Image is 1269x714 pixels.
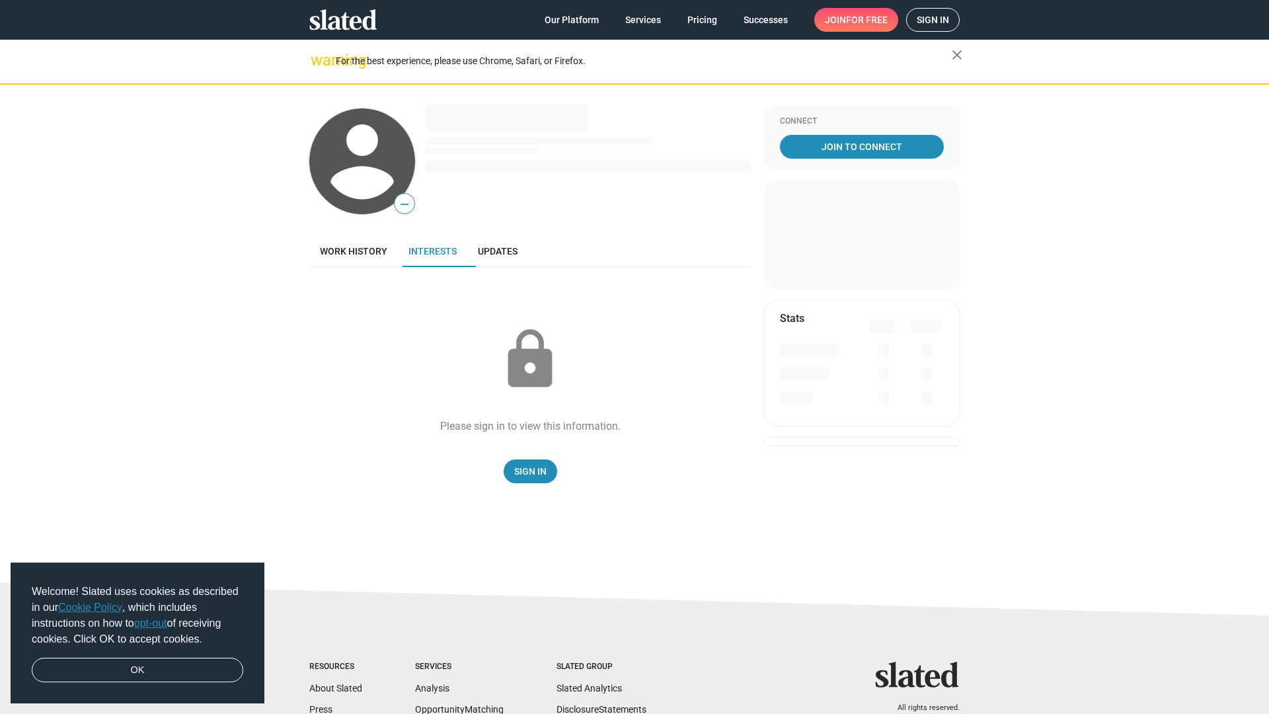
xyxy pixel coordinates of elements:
a: Interests [398,235,467,267]
span: Updates [478,246,518,257]
div: Services [415,662,504,672]
span: Services [625,8,661,32]
mat-icon: close [949,47,965,63]
span: Join To Connect [783,135,941,159]
span: Our Platform [545,8,599,32]
a: Services [615,8,672,32]
a: Work history [309,235,398,267]
span: Pricing [687,8,717,32]
span: Join [825,8,888,32]
mat-card-title: Stats [780,311,804,325]
div: Resources [309,662,362,672]
a: Joinfor free [814,8,898,32]
a: Sign in [906,8,960,32]
a: Slated Analytics [557,683,622,694]
a: Cookie Policy [58,602,122,613]
span: Sign In [514,459,547,483]
span: Sign in [917,9,949,31]
a: dismiss cookie message [32,658,243,683]
span: Interests [408,246,457,257]
span: for free [846,8,888,32]
a: opt-out [134,617,167,629]
a: Successes [733,8,798,32]
a: Pricing [677,8,728,32]
a: Sign In [504,459,557,483]
div: Slated Group [557,662,646,672]
div: Connect [780,116,944,127]
mat-icon: warning [311,52,327,68]
span: Welcome! Slated uses cookies as described in our , which includes instructions on how to of recei... [32,584,243,647]
a: Our Platform [534,8,609,32]
span: Successes [744,8,788,32]
div: Please sign in to view this information. [440,419,621,433]
a: Updates [467,235,528,267]
a: About Slated [309,683,362,694]
a: Join To Connect [780,135,944,159]
span: Work history [320,246,387,257]
div: For the best experience, please use Chrome, Safari, or Firefox. [336,52,952,70]
a: Analysis [415,683,449,694]
div: cookieconsent [11,563,264,704]
mat-icon: lock [497,327,563,393]
span: — [395,196,414,213]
